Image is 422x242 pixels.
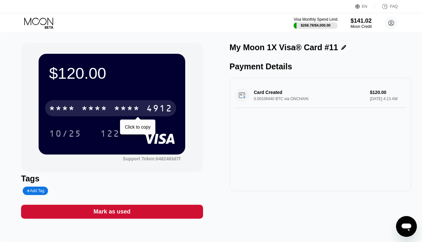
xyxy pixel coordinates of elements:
[95,125,125,142] div: 122
[294,17,337,22] div: Visa Monthly Spend Limit
[44,125,86,142] div: 10/25
[123,156,180,161] div: Support Token: 6482483d7f
[21,174,203,183] div: Tags
[355,3,375,10] div: EN
[100,129,120,140] div: 122
[294,17,337,29] div: Visa Monthly Spend Limit$268.78/$4,000.00
[301,23,331,27] div: $268.78 / $4,000.00
[375,3,398,10] div: FAQ
[125,124,151,130] div: Click to copy
[396,216,417,237] iframe: Button to launch messaging window
[93,208,130,215] div: Mark as used
[21,205,203,219] div: Mark as used
[351,17,372,29] div: $141.02Moon Credit
[351,24,372,29] div: Moon Credit
[146,104,172,114] div: 4912
[351,17,372,24] div: $141.02
[230,43,338,52] div: My Moon 1X Visa® Card #11
[23,187,48,195] div: Add Tag
[230,62,411,71] div: Payment Details
[49,64,175,82] div: $120.00
[390,4,398,9] div: FAQ
[49,129,81,140] div: 10/25
[362,4,368,9] div: EN
[123,156,180,161] div: Support Token:6482483d7f
[27,189,44,193] div: Add Tag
